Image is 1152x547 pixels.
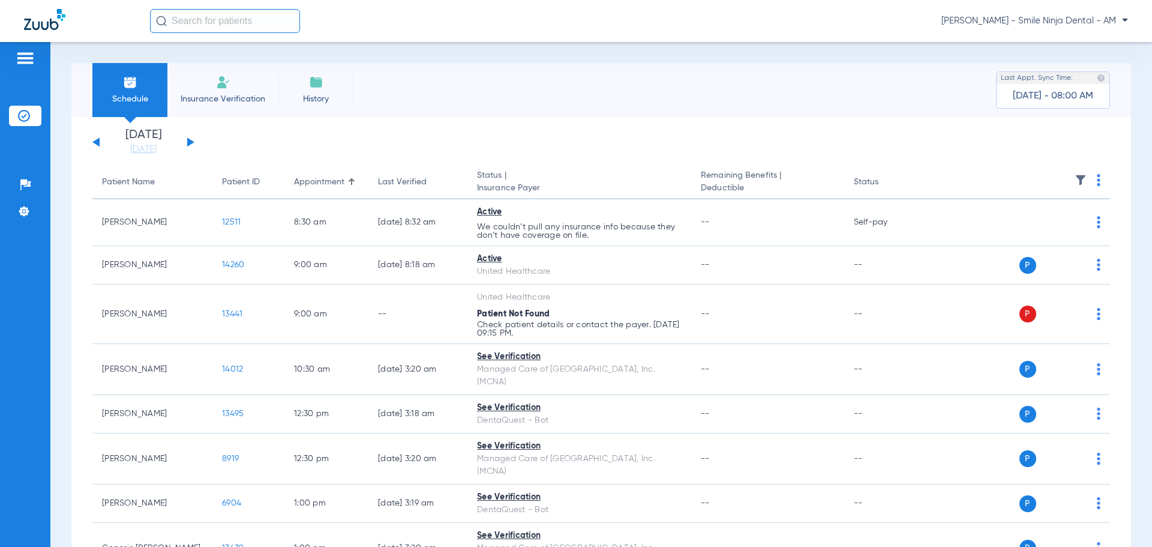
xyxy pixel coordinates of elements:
[844,344,925,395] td: --
[150,9,300,33] input: Search for patients
[92,199,212,246] td: [PERSON_NAME]
[844,395,925,434] td: --
[102,176,203,189] div: Patient Name
[222,499,241,507] span: 6904
[107,144,179,156] a: [DATE]
[1097,174,1100,186] img: group-dot-blue.svg
[368,199,467,246] td: [DATE] 8:32 AM
[1019,361,1036,378] span: P
[477,414,682,427] div: DentaQuest - Bot
[477,504,682,516] div: DentaQuest - Bot
[1019,306,1036,322] span: P
[368,344,467,395] td: [DATE] 3:20 AM
[368,395,467,434] td: [DATE] 3:18 AM
[24,9,65,30] img: Zuub Logo
[477,402,682,414] div: See Verification
[222,409,244,418] span: 13495
[477,321,682,337] p: Check patient details or contact the payer. [DATE] 09:15 PM.
[691,166,844,199] th: Remaining Benefits |
[701,365,710,373] span: --
[701,261,710,269] span: --
[92,485,212,523] td: [PERSON_NAME]
[284,434,368,485] td: 12:30 PM
[477,363,682,388] div: Managed Care of [GEOGRAPHIC_DATA], Inc. (MCNA)
[107,129,179,156] li: [DATE]
[222,310,242,318] span: 13441
[477,253,682,265] div: Active
[92,246,212,285] td: [PERSON_NAME]
[844,199,925,246] td: Self-pay
[1019,495,1036,512] span: P
[309,75,323,89] img: History
[16,51,35,65] img: hamburger-icon
[287,93,344,105] span: History
[156,16,167,26] img: Search Icon
[1097,408,1100,420] img: group-dot-blue.svg
[368,485,467,523] td: [DATE] 3:19 AM
[1001,72,1073,84] span: Last Appt. Sync Time:
[294,176,359,189] div: Appointment
[1097,74,1105,82] img: last sync help info
[1097,453,1100,465] img: group-dot-blue.svg
[701,310,710,318] span: --
[102,176,155,189] div: Patient Name
[1097,259,1100,271] img: group-dot-blue.svg
[378,176,458,189] div: Last Verified
[1013,90,1093,102] span: [DATE] - 08:00 AM
[844,285,925,344] td: --
[123,75,137,89] img: Schedule
[284,395,368,434] td: 12:30 PM
[477,206,682,219] div: Active
[284,344,368,395] td: 10:30 AM
[477,440,682,453] div: See Verification
[222,455,239,463] span: 8919
[701,499,710,507] span: --
[477,351,682,363] div: See Verification
[1019,406,1036,423] span: P
[477,310,550,318] span: Patient Not Found
[92,395,212,434] td: [PERSON_NAME]
[1019,450,1036,467] span: P
[368,434,467,485] td: [DATE] 3:20 AM
[477,491,682,504] div: See Verification
[92,285,212,344] td: [PERSON_NAME]
[222,176,275,189] div: Patient ID
[101,93,158,105] span: Schedule
[92,344,212,395] td: [PERSON_NAME]
[222,176,260,189] div: Patient ID
[1075,174,1087,186] img: filter.svg
[477,182,682,195] span: Insurance Payer
[701,182,834,195] span: Deductible
[92,434,212,485] td: [PERSON_NAME]
[844,166,925,199] th: Status
[467,166,691,199] th: Status |
[1092,489,1152,547] iframe: Chat Widget
[844,485,925,523] td: --
[216,75,230,89] img: Manual Insurance Verification
[284,485,368,523] td: 1:00 PM
[284,285,368,344] td: 9:00 AM
[368,246,467,285] td: [DATE] 8:18 AM
[176,93,269,105] span: Insurance Verification
[477,265,682,278] div: United Healthcare
[477,291,682,304] div: United Healthcare
[1019,257,1036,274] span: P
[844,434,925,485] td: --
[294,176,344,189] div: Appointment
[701,455,710,463] span: --
[477,223,682,240] p: We couldn’t pull any insurance info because they don’t have coverage on file.
[844,246,925,285] td: --
[477,453,682,478] div: Managed Care of [GEOGRAPHIC_DATA], Inc. (MCNA)
[1097,308,1100,320] img: group-dot-blue.svg
[222,261,244,269] span: 14260
[1097,363,1100,375] img: group-dot-blue.svg
[284,199,368,246] td: 8:30 AM
[368,285,467,344] td: --
[284,246,368,285] td: 9:00 AM
[941,15,1128,27] span: [PERSON_NAME] - Smile Ninja Dental - AM
[222,365,243,373] span: 14012
[222,218,241,226] span: 12511
[701,409,710,418] span: --
[477,530,682,542] div: See Verification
